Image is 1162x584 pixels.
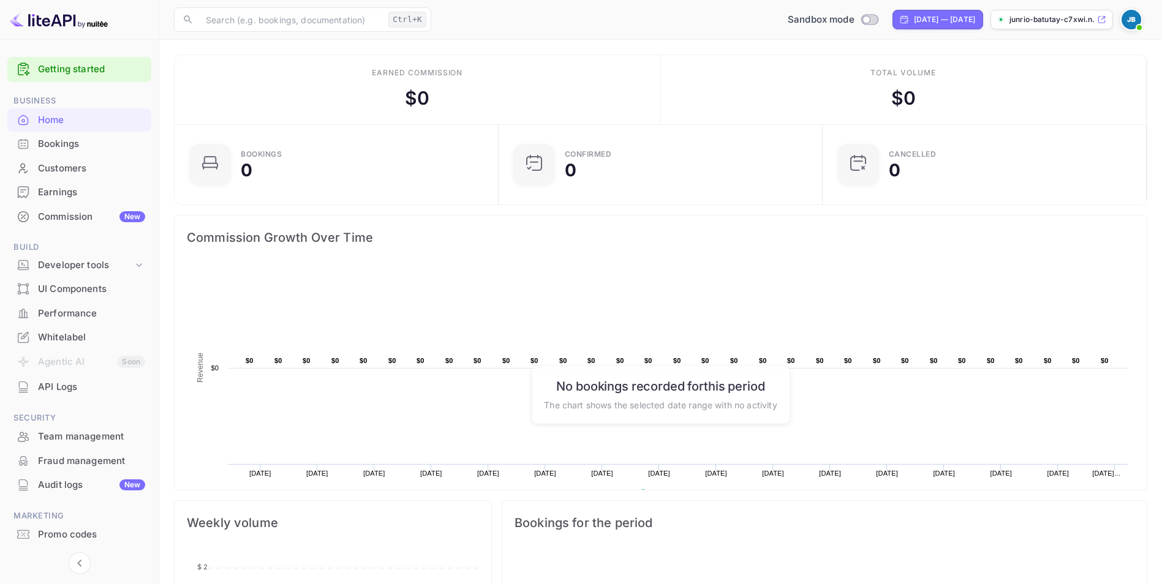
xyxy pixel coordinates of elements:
[987,357,995,364] text: $0
[119,211,145,222] div: New
[7,326,151,348] a: Whitelabel
[7,302,151,326] div: Performance
[38,113,145,127] div: Home
[7,241,151,254] span: Build
[565,151,612,158] div: Confirmed
[889,162,900,179] div: 0
[515,513,1134,533] span: Bookings for the period
[1101,357,1109,364] text: $0
[38,478,145,492] div: Audit logs
[38,162,145,176] div: Customers
[1122,10,1141,29] img: Junrio Batutay
[473,357,481,364] text: $0
[7,449,151,473] div: Fraud management
[7,375,151,399] div: API Logs
[7,277,151,301] div: UI Components
[7,277,151,300] a: UI Components
[7,181,151,203] a: Earnings
[958,357,966,364] text: $0
[788,13,855,27] span: Sandbox mode
[7,132,151,155] a: Bookings
[38,454,145,468] div: Fraud management
[249,470,271,477] text: [DATE]
[7,326,151,350] div: Whitelabel
[477,470,499,477] text: [DATE]
[38,185,145,200] div: Earnings
[246,357,254,364] text: $0
[502,357,510,364] text: $0
[197,563,208,571] tspan: $ 2
[7,157,151,179] a: Customers
[38,331,145,345] div: Whitelabel
[119,479,145,490] div: New
[7,473,151,497] div: Audit logsNew
[331,357,339,364] text: $0
[889,151,937,158] div: CANCELLED
[38,62,145,77] a: Getting started
[844,357,852,364] text: $0
[933,470,955,477] text: [DATE]
[873,357,881,364] text: $0
[445,357,453,364] text: $0
[38,210,145,224] div: Commission
[38,528,145,542] div: Promo codes
[241,162,252,179] div: 0
[38,137,145,151] div: Bookings
[705,470,727,477] text: [DATE]
[7,157,151,181] div: Customers
[7,523,151,545] a: Promo codes
[7,425,151,447] a: Team management
[7,57,151,82] div: Getting started
[565,162,576,179] div: 0
[274,357,282,364] text: $0
[388,357,396,364] text: $0
[7,425,151,449] div: Team management
[644,357,652,364] text: $0
[7,449,151,472] a: Fraud management
[673,357,681,364] text: $0
[648,470,670,477] text: [DATE]
[372,67,462,78] div: Earned commission
[38,380,145,394] div: API Logs
[787,357,795,364] text: $0
[591,470,613,477] text: [DATE]
[7,411,151,425] span: Security
[701,357,709,364] text: $0
[198,7,383,32] input: Search (e.g. bookings, documentation)
[7,108,151,131] a: Home
[7,509,151,523] span: Marketing
[819,470,841,477] text: [DATE]
[38,282,145,296] div: UI Components
[870,67,936,78] div: Total volume
[241,151,282,158] div: Bookings
[559,357,567,364] text: $0
[7,108,151,132] div: Home
[816,357,824,364] text: $0
[1072,357,1080,364] text: $0
[7,94,151,108] span: Business
[303,357,311,364] text: $0
[759,357,767,364] text: $0
[388,12,426,28] div: Ctrl+K
[7,375,151,398] a: API Logs
[7,205,151,229] div: CommissionNew
[38,430,145,444] div: Team management
[360,357,368,364] text: $0
[363,470,385,477] text: [DATE]
[7,132,151,156] div: Bookings
[405,84,429,112] div: $ 0
[7,302,151,324] a: Performance
[211,364,219,372] text: $0
[616,357,624,364] text: $0
[306,470,328,477] text: [DATE]
[930,357,938,364] text: $0
[187,228,1134,247] span: Commission Growth Over Time
[651,489,682,498] text: Revenue
[417,357,424,364] text: $0
[69,552,91,574] button: Collapse navigation
[1092,470,1121,477] text: [DATE]…
[7,205,151,228] a: CommissionNew
[187,513,479,533] span: Weekly volume
[38,258,133,272] div: Developer tools
[891,84,916,112] div: $ 0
